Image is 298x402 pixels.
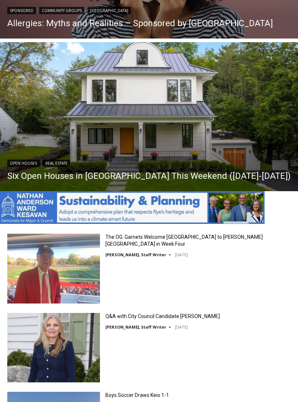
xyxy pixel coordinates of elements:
a: Allergies: Myths and Realities – Sponsored by [GEOGRAPHIC_DATA] [7,18,273,29]
a: [GEOGRAPHIC_DATA] [88,7,131,14]
img: Q&A with City Council Candidate Maria Tufvesson Shuck [7,313,100,382]
time: [DATE] [175,252,188,257]
div: 3 [76,61,80,69]
a: Real Estate [43,160,70,167]
div: Face Painting [76,21,104,60]
a: Boys Soccer Draws Keio 1-1 [105,392,169,398]
a: Six Open Houses in [GEOGRAPHIC_DATA] This Weekend ([DATE]-[DATE]) [7,170,291,181]
a: Sponsored [7,7,36,14]
a: The OG: Garnets Welcome [GEOGRAPHIC_DATA] to [PERSON_NAME][GEOGRAPHIC_DATA] in Week Four [105,234,291,247]
div: | [7,158,291,167]
div: | | [7,5,273,14]
h4: [PERSON_NAME] Read Sanctuary Fall Fest: [DATE] [6,73,97,90]
img: The OG: Garnets Welcome Yorktown to Nugent Stadium in Week Four [7,234,100,303]
a: Open Houses [7,160,40,167]
a: Q&A with City Council Candidate [PERSON_NAME] [105,313,220,319]
div: / [81,61,83,69]
a: [PERSON_NAME], Staff Writer [105,324,166,330]
a: [PERSON_NAME] Read Sanctuary Fall Fest: [DATE] [0,72,109,91]
a: Community Groups [39,7,84,14]
a: [PERSON_NAME], Staff Writer [105,252,166,257]
time: [DATE] [175,324,188,330]
div: 6 [85,61,88,69]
